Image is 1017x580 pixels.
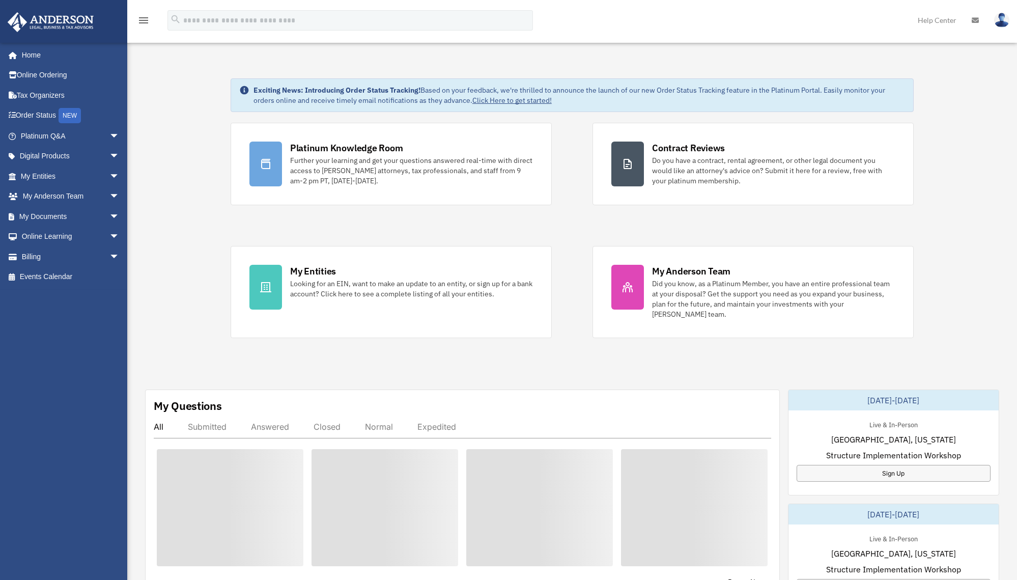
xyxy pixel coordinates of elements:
[137,18,150,26] a: menu
[788,504,999,524] div: [DATE]-[DATE]
[290,279,533,299] div: Looking for an EIN, want to make an update to an entity, or sign up for a bank account? Click her...
[826,449,961,461] span: Structure Implementation Workshop
[59,108,81,123] div: NEW
[109,186,130,207] span: arrow_drop_down
[314,422,341,432] div: Closed
[253,86,420,95] strong: Exciting News: Introducing Order Status Tracking!
[365,422,393,432] div: Normal
[7,206,135,227] a: My Documentsarrow_drop_down
[592,123,914,205] a: Contract Reviews Do you have a contract, rental agreement, or other legal document you would like...
[652,142,725,154] div: Contract Reviews
[231,246,552,338] a: My Entities Looking for an EIN, want to make an update to an entity, or sign up for a bank accoun...
[861,419,926,429] div: Live & In-Person
[109,246,130,267] span: arrow_drop_down
[109,227,130,247] span: arrow_drop_down
[109,126,130,147] span: arrow_drop_down
[7,146,135,167] a: Digital Productsarrow_drop_down
[652,155,895,186] div: Do you have a contract, rental agreement, or other legal document you would like an attorney's ad...
[7,166,135,186] a: My Entitiesarrow_drop_down
[7,105,135,126] a: Order StatusNEW
[109,206,130,227] span: arrow_drop_down
[170,14,181,25] i: search
[826,563,961,575] span: Structure Implementation Workshop
[831,547,956,560] span: [GEOGRAPHIC_DATA], [US_STATE]
[592,246,914,338] a: My Anderson Team Did you know, as a Platinum Member, you have an entire professional team at your...
[7,227,135,247] a: Online Learningarrow_drop_down
[137,14,150,26] i: menu
[994,13,1009,27] img: User Pic
[7,126,135,146] a: Platinum Q&Aarrow_drop_down
[109,146,130,167] span: arrow_drop_down
[7,246,135,267] a: Billingarrow_drop_down
[5,12,97,32] img: Anderson Advisors Platinum Portal
[7,85,135,105] a: Tax Organizers
[472,96,552,105] a: Click Here to get started!
[831,433,956,446] span: [GEOGRAPHIC_DATA], [US_STATE]
[154,422,163,432] div: All
[7,267,135,287] a: Events Calendar
[188,422,227,432] div: Submitted
[290,155,533,186] div: Further your learning and get your questions answered real-time with direct access to [PERSON_NAM...
[290,265,336,278] div: My Entities
[231,123,552,205] a: Platinum Knowledge Room Further your learning and get your questions answered real-time with dire...
[7,65,135,86] a: Online Ordering
[797,465,991,482] a: Sign Up
[652,265,730,278] div: My Anderson Team
[253,85,905,105] div: Based on your feedback, we're thrilled to announce the launch of our new Order Status Tracking fe...
[154,398,222,413] div: My Questions
[652,279,895,319] div: Did you know, as a Platinum Member, you have an entire professional team at your disposal? Get th...
[251,422,289,432] div: Answered
[7,45,130,65] a: Home
[290,142,403,154] div: Platinum Knowledge Room
[788,390,999,410] div: [DATE]-[DATE]
[417,422,456,432] div: Expedited
[109,166,130,187] span: arrow_drop_down
[7,186,135,207] a: My Anderson Teamarrow_drop_down
[861,533,926,543] div: Live & In-Person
